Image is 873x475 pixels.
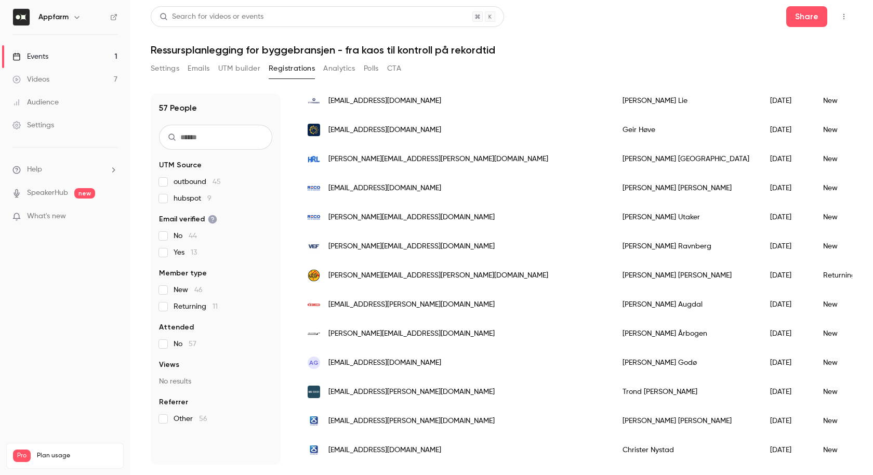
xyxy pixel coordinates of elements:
[328,241,495,252] span: [PERSON_NAME][EMAIL_ADDRESS][DOMAIN_NAME]
[27,164,42,175] span: Help
[207,195,211,202] span: 9
[159,322,194,333] span: Attended
[160,11,263,22] div: Search for videos or events
[12,120,54,130] div: Settings
[189,232,197,240] span: 44
[612,115,760,144] div: Geir Høve
[612,261,760,290] div: [PERSON_NAME] [PERSON_NAME]
[612,436,760,465] div: Christer Nystad
[159,214,217,225] span: Email verified
[27,188,68,199] a: SpeakerHub
[159,160,202,170] span: UTM Source
[612,319,760,348] div: [PERSON_NAME] Årbogen
[328,125,441,136] span: [EMAIL_ADDRESS][DOMAIN_NAME]
[159,397,188,407] span: Referrer
[760,174,813,203] div: [DATE]
[308,124,320,136] img: lns.no
[37,452,117,460] span: Plan usage
[612,232,760,261] div: [PERSON_NAME] Ravnberg
[328,299,495,310] span: [EMAIL_ADDRESS][PERSON_NAME][DOMAIN_NAME]
[328,212,495,223] span: [PERSON_NAME][EMAIL_ADDRESS][DOMAIN_NAME]
[612,86,760,115] div: [PERSON_NAME] Lie
[308,327,320,340] img: syltern.no
[308,415,320,427] img: siteservice.no
[328,270,548,281] span: [PERSON_NAME][EMAIL_ADDRESS][PERSON_NAME][DOMAIN_NAME]
[760,406,813,436] div: [DATE]
[105,212,117,221] iframe: Noticeable Trigger
[213,178,221,186] span: 45
[308,240,320,253] img: vef.no
[328,387,495,398] span: [EMAIL_ADDRESS][PERSON_NAME][DOMAIN_NAME]
[760,115,813,144] div: [DATE]
[159,102,197,114] h1: 57 People
[38,12,69,22] h6: Appfarm
[612,203,760,232] div: [PERSON_NAME] Utaker
[328,96,441,107] span: [EMAIL_ADDRESS][DOMAIN_NAME]
[74,188,95,199] span: new
[308,211,320,223] img: reco.no
[760,436,813,465] div: [DATE]
[174,231,197,241] span: No
[760,86,813,115] div: [DATE]
[328,154,548,165] span: [PERSON_NAME][EMAIL_ADDRESS][PERSON_NAME][DOMAIN_NAME]
[612,174,760,203] div: [PERSON_NAME] [PERSON_NAME]
[760,261,813,290] div: [DATE]
[308,386,320,398] img: stsisonor.com
[174,247,197,258] span: Yes
[786,6,827,27] button: Share
[12,97,59,108] div: Audience
[612,290,760,319] div: [PERSON_NAME] Augdal
[328,183,441,194] span: [EMAIL_ADDRESS][DOMAIN_NAME]
[27,211,66,222] span: What's new
[159,360,179,370] span: Views
[189,340,196,348] span: 57
[174,414,207,424] span: Other
[328,416,495,427] span: [EMAIL_ADDRESS][PERSON_NAME][DOMAIN_NAME]
[364,60,379,77] button: Polls
[760,377,813,406] div: [DATE]
[174,339,196,349] span: No
[328,445,441,456] span: [EMAIL_ADDRESS][DOMAIN_NAME]
[159,268,207,279] span: Member type
[760,232,813,261] div: [DATE]
[151,44,852,56] h1: Ressursplanlegging for byggebransjen - fra kaos til kontroll på rekordtid
[760,290,813,319] div: [DATE]
[308,95,320,107] img: tt-teknikk.no
[328,328,495,339] span: [PERSON_NAME][EMAIL_ADDRESS][DOMAIN_NAME]
[308,269,320,282] img: bg.no
[612,377,760,406] div: Trond [PERSON_NAME]
[387,60,401,77] button: CTA
[12,164,117,175] li: help-dropdown-opener
[191,249,197,256] span: 13
[174,301,218,312] span: Returning
[760,348,813,377] div: [DATE]
[308,153,320,165] img: hrl.no
[174,193,211,204] span: hubspot
[12,51,48,62] div: Events
[194,286,203,294] span: 46
[199,415,207,423] span: 56
[323,60,355,77] button: Analytics
[308,182,320,194] img: reco.no
[13,450,31,462] span: Pro
[612,144,760,174] div: [PERSON_NAME] [GEOGRAPHIC_DATA]
[760,144,813,174] div: [DATE]
[309,358,319,367] span: AG
[159,376,272,387] p: No results
[328,358,441,368] span: [EMAIL_ADDRESS][DOMAIN_NAME]
[159,160,272,424] section: facet-groups
[174,285,203,295] span: New
[612,348,760,377] div: [PERSON_NAME] Godø
[213,303,218,310] span: 11
[308,444,320,456] img: siteservice.no
[612,406,760,436] div: [PERSON_NAME] [PERSON_NAME]
[760,203,813,232] div: [DATE]
[760,319,813,348] div: [DATE]
[269,60,315,77] button: Registrations
[13,9,30,25] img: Appfarm
[12,74,49,85] div: Videos
[188,60,209,77] button: Emails
[308,298,320,311] img: klund.no
[218,60,260,77] button: UTM builder
[151,60,179,77] button: Settings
